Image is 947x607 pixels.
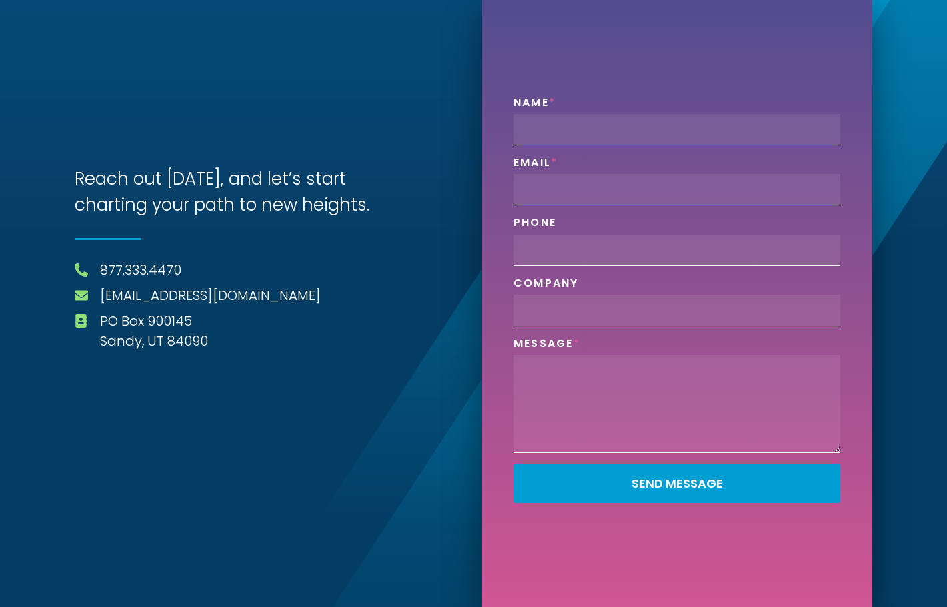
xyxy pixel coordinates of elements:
span: Send Message [632,478,723,490]
label: Phone [514,216,556,234]
label: Email [514,156,558,174]
label: Name [514,96,556,114]
input: Only numbers and phone characters (#, -, *, etc) are accepted. [514,235,840,266]
a: [EMAIL_ADDRESS][DOMAIN_NAME] [100,285,321,306]
label: Company [514,277,579,295]
span: PO Box 900145 Sandy, UT 84090 [97,311,208,351]
a: 877.333.4470 [100,260,181,280]
form: Contact Form [514,96,840,514]
button: Send Message [514,464,840,503]
h3: Reach out [DATE], and let’s start charting your path to new heights. [75,166,401,218]
label: Message [514,337,580,355]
